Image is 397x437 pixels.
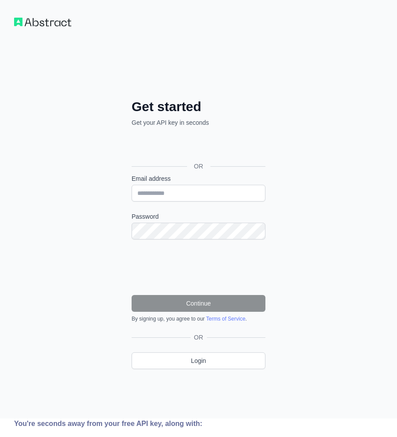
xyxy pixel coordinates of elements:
a: Login [132,352,265,369]
h2: Get started [132,99,265,115]
div: You're seconds away from your free API key, along with: [14,418,284,429]
iframe: reCAPTCHA [132,250,265,284]
iframe: Sign in with Google Button [127,137,268,156]
p: Get your API key in seconds [132,118,265,127]
label: Email address [132,174,265,183]
a: Terms of Service [206,316,245,322]
label: Password [132,212,265,221]
div: By signing up, you agree to our . [132,315,265,322]
span: OR [191,333,207,342]
button: Continue [132,295,265,312]
img: Workflow [14,18,71,26]
span: OR [187,162,210,171]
